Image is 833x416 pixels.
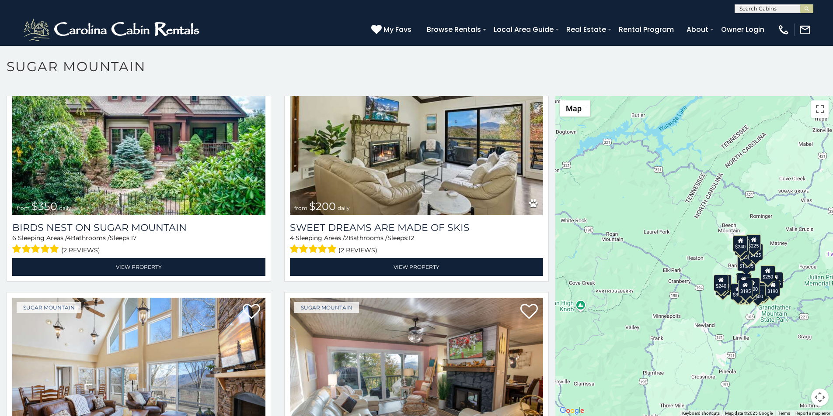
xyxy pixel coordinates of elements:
[290,46,543,215] a: Sweet Dreams Are Made Of Skis from $200 daily
[12,234,265,256] div: Sleeping Areas / Bathrooms / Sleeps:
[738,280,753,296] div: $195
[737,254,756,271] div: $1,095
[766,280,781,296] div: $190
[290,222,543,234] a: Sweet Dreams Are Made Of Skis
[562,22,610,37] a: Real Estate
[12,234,16,242] span: 6
[294,205,307,211] span: from
[371,24,414,35] a: My Favs
[811,100,829,118] button: Toggle fullscreen view
[338,205,350,211] span: daily
[745,278,760,294] div: $200
[243,303,260,321] a: Add to favorites
[489,22,558,37] a: Local Area Guide
[717,22,769,37] a: Owner Login
[17,205,30,211] span: from
[731,283,746,300] div: $375
[520,303,538,321] a: Add to favorites
[736,274,751,290] div: $300
[290,258,543,276] a: View Property
[755,282,770,299] div: $195
[422,22,485,37] a: Browse Rentals
[294,302,359,313] a: Sugar Mountain
[682,22,713,37] a: About
[22,17,203,43] img: White-1-2.png
[290,234,543,256] div: Sleeping Areas / Bathrooms / Sleeps:
[566,104,582,113] span: Map
[61,244,100,256] span: (2 reviews)
[59,205,71,211] span: daily
[131,234,136,242] span: 17
[408,234,414,242] span: 12
[777,24,790,36] img: phone-regular-white.png
[338,244,377,256] span: (2 reviews)
[799,24,811,36] img: mail-regular-white.png
[614,22,678,37] a: Rental Program
[290,234,294,242] span: 4
[12,258,265,276] a: View Property
[811,388,829,406] button: Map camera controls
[725,411,773,416] span: Map data ©2025 Google
[309,200,336,213] span: $200
[67,234,71,242] span: 4
[778,411,790,416] a: Terms
[748,244,763,260] div: $125
[560,100,590,117] button: Change map style
[733,235,748,252] div: $240
[345,234,349,242] span: 2
[768,272,783,289] div: $155
[12,46,265,215] img: Birds Nest On Sugar Mountain
[290,46,543,215] img: Sweet Dreams Are Made Of Skis
[795,411,830,416] a: Report a map error
[12,46,265,215] a: Birds Nest On Sugar Mountain from $350 daily
[12,222,265,234] a: Birds Nest On Sugar Mountain
[31,200,57,213] span: $350
[383,24,411,35] span: My Favs
[17,302,81,313] a: Sugar Mountain
[736,273,751,289] div: $190
[760,265,775,282] div: $250
[714,275,728,291] div: $240
[746,234,761,251] div: $225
